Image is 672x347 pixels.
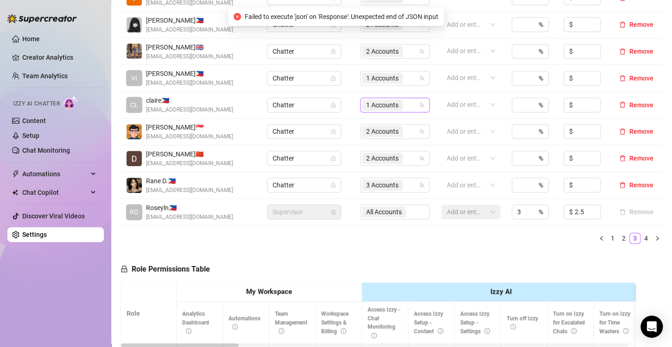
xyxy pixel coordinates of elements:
[366,153,399,163] span: 2 Accounts
[12,189,18,196] img: Chat Copilot
[234,13,241,20] span: close-circle
[596,233,607,244] li: Previous Page
[460,310,490,335] span: Access Izzy Setup - Settings
[654,235,660,241] span: right
[121,283,177,344] th: Role
[146,159,233,168] span: [EMAIL_ADDRESS][DOMAIN_NAME]
[619,233,629,243] a: 2
[273,205,336,219] span: Supervisor
[619,155,626,161] span: delete
[366,126,399,136] span: 2 Accounts
[273,98,336,112] span: Chatter
[629,21,653,28] span: Remove
[419,75,425,81] span: team
[608,233,618,243] a: 1
[146,149,233,159] span: [PERSON_NAME] 🇨🇳
[146,132,233,141] span: [EMAIL_ADDRESS][DOMAIN_NAME]
[13,99,60,108] span: Izzy AI Chatter
[22,72,68,80] a: Team Analytics
[330,209,336,215] span: lock
[368,306,400,339] span: Access Izzy - Chat Monitoring
[629,48,653,55] span: Remove
[279,328,284,334] span: info-circle
[366,180,399,190] span: 3 Accounts
[275,310,307,335] span: Team Management
[629,74,653,82] span: Remove
[22,132,39,139] a: Setup
[130,207,139,217] span: RO
[127,124,142,139] img: conan bez
[146,42,233,52] span: [PERSON_NAME] 🇬🇧
[615,46,657,57] button: Remove
[615,126,657,137] button: Remove
[599,310,630,335] span: Turn on Izzy for Time Wasters
[228,315,260,330] span: Automations
[146,203,233,213] span: Roseyln 🇵🇭
[619,75,626,81] span: delete
[630,233,640,243] a: 3
[273,44,336,58] span: Chatter
[232,324,238,329] span: info-circle
[131,73,137,83] span: VI
[22,147,70,154] a: Chat Monitoring
[553,310,585,335] span: Turn on Izzy for Escalated Chats
[366,73,399,83] span: 1 Accounts
[615,180,657,191] button: Remove
[146,15,233,25] span: [PERSON_NAME] 🇵🇭
[7,14,77,23] img: logo-BBDzfeDw.svg
[419,155,425,161] span: team
[362,180,403,191] span: 3 Accounts
[146,95,233,105] span: claire 🇵🇭
[419,182,425,188] span: team
[146,68,233,79] span: [PERSON_NAME] 🇵🇭
[330,49,336,54] span: lock
[619,182,626,188] span: delete
[146,186,233,195] span: [EMAIL_ADDRESS][DOMAIN_NAME]
[246,287,292,296] strong: My Workspace
[484,328,490,334] span: info-circle
[571,328,577,334] span: info-circle
[146,213,233,222] span: [EMAIL_ADDRESS][DOMAIN_NAME]
[629,181,653,189] span: Remove
[127,17,142,32] img: Cris Napay
[619,101,626,108] span: delete
[273,151,336,165] span: Chatter
[22,35,40,43] a: Home
[507,315,538,330] span: Turn off Izzy
[146,176,233,186] span: Rane D. 🇵🇭
[330,75,336,81] span: lock
[414,310,443,335] span: Access Izzy Setup - Content
[182,310,209,335] span: Analytics Dashboard
[615,153,657,164] button: Remove
[127,178,142,193] img: Rane Degamo
[615,99,657,111] button: Remove
[596,233,607,244] button: left
[490,287,512,296] strong: Izzy AI
[130,100,138,110] span: CL
[341,328,346,334] span: info-circle
[599,235,604,241] span: left
[419,49,425,54] span: team
[366,46,399,56] span: 2 Accounts
[419,102,425,108] span: team
[120,264,210,275] h5: Role Permissions Table
[146,79,233,87] span: [EMAIL_ADDRESS][DOMAIN_NAME]
[127,151,142,166] img: Dane Elle
[362,73,403,84] span: 1 Accounts
[273,124,336,138] span: Chatter
[22,212,85,220] a: Discover Viral Videos
[330,155,336,161] span: lock
[437,328,443,334] span: info-circle
[245,12,438,22] span: Failed to execute 'json' on 'Response': Unexpected end of JSON input
[321,310,349,335] span: Workspace Settings & Billing
[273,71,336,85] span: Chatter
[652,233,663,244] li: Next Page
[362,99,403,111] span: 1 Accounts
[641,233,651,243] a: 4
[652,233,663,244] button: right
[22,185,88,200] span: Chat Copilot
[619,21,626,28] span: delete
[22,167,88,181] span: Automations
[623,328,628,334] span: info-circle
